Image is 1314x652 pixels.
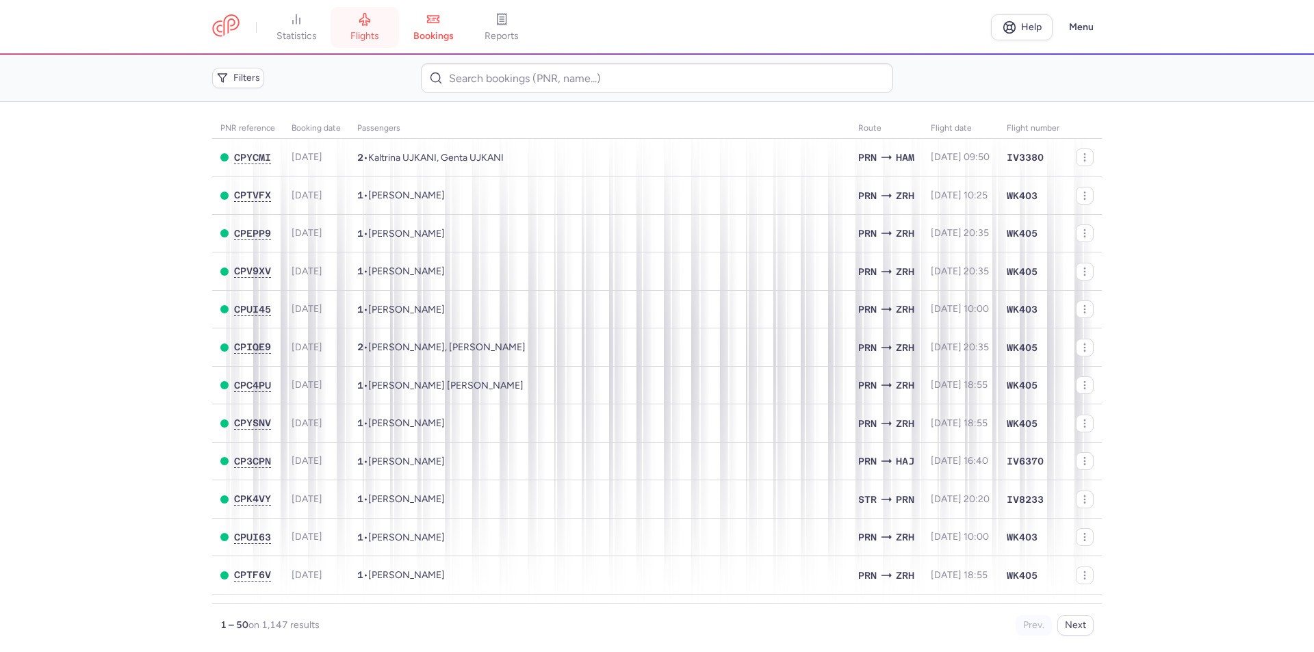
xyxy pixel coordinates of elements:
[357,190,445,201] span: •
[999,118,1068,139] th: Flight number
[292,151,322,163] span: [DATE]
[1007,151,1044,164] span: IV3380
[357,456,445,467] span: •
[421,63,892,93] input: Search bookings (PNR, name...)
[1007,265,1038,278] span: WK405
[292,379,322,391] span: [DATE]
[858,492,877,507] span: STR
[234,456,271,467] span: CP3CPN
[292,190,322,201] span: [DATE]
[896,492,914,507] span: PRN
[485,30,519,42] span: reports
[896,188,914,203] span: ZRH
[368,417,445,429] span: Sabrina BEDINAJ
[234,152,271,163] span: CPYCMI
[1007,226,1038,240] span: WK405
[234,456,271,467] button: CP3CPN
[931,379,988,391] span: [DATE] 18:55
[357,569,445,581] span: •
[1007,417,1038,430] span: WK405
[858,378,877,393] span: PRN
[234,569,271,581] button: CPTF6V
[368,380,524,391] span: Alina Petra IMHOLZ
[896,568,914,583] span: ZRH
[357,380,524,391] span: •
[234,493,271,505] button: CPK4VY
[357,417,363,428] span: 1
[896,226,914,241] span: ZRH
[368,569,445,581] span: Sinan BEKTESHI
[858,264,877,279] span: PRN
[357,265,363,276] span: 1
[1007,569,1038,582] span: WK405
[234,380,271,391] span: CPC4PU
[896,302,914,317] span: ZRH
[368,152,504,164] span: Kaltrina UJKANI, Genta UJKANI
[368,341,526,353] span: Lorena LAJQI, Antea LAJQI
[357,228,363,239] span: 1
[234,532,271,543] button: CPUI63
[931,265,989,277] span: [DATE] 20:35
[292,227,322,239] span: [DATE]
[292,265,322,277] span: [DATE]
[858,150,877,165] span: PRN
[896,530,914,545] span: ZRH
[368,228,445,239] span: Valentin BRANDT
[357,265,445,277] span: •
[262,12,331,42] a: statistics
[1007,302,1038,316] span: WK403
[357,493,363,504] span: 1
[234,228,271,239] button: CPEPP9
[283,118,349,139] th: Booking date
[931,531,989,543] span: [DATE] 10:00
[368,456,445,467] span: Danijel VUJICIC
[234,341,271,353] button: CPIQE9
[1021,22,1042,32] span: Help
[233,73,260,83] span: Filters
[357,152,363,163] span: 2
[234,152,271,164] button: CPYCMI
[858,568,877,583] span: PRN
[234,532,271,543] span: CPUI63
[234,190,271,201] button: CPTVFX
[331,12,399,42] a: flights
[357,569,363,580] span: 1
[896,150,914,165] span: HAM
[292,531,322,543] span: [DATE]
[1007,378,1038,392] span: WK405
[234,265,271,277] button: CPV9XV
[357,190,363,200] span: 1
[292,341,322,353] span: [DATE]
[896,264,914,279] span: ZRH
[248,619,320,631] span: on 1,147 results
[931,227,989,239] span: [DATE] 20:35
[357,380,363,391] span: 1
[212,14,240,40] a: CitizenPlane red outlined logo
[1061,14,1102,40] button: Menu
[234,380,271,391] button: CPC4PU
[368,532,445,543] span: Valdrin LLOZANI
[357,341,526,353] span: •
[357,152,504,164] span: •
[931,303,989,315] span: [DATE] 10:00
[357,493,445,505] span: •
[350,30,379,42] span: flights
[467,12,536,42] a: reports
[357,456,363,467] span: 1
[276,30,317,42] span: statistics
[413,30,454,42] span: bookings
[896,454,914,469] span: HAJ
[931,455,988,467] span: [DATE] 16:40
[931,417,988,429] span: [DATE] 18:55
[858,340,877,355] span: PRN
[1007,189,1038,203] span: WK403
[1016,615,1052,636] button: Prev.
[234,417,271,428] span: CPYSNV
[368,493,445,505] span: Denis QERIMI
[931,493,990,505] span: [DATE] 20:20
